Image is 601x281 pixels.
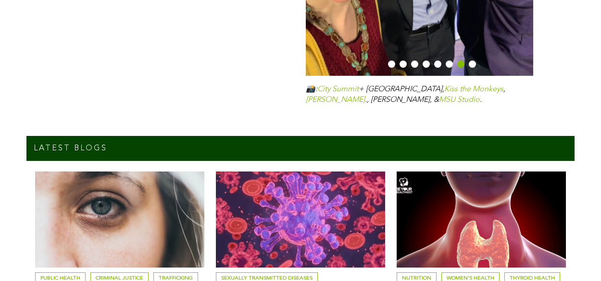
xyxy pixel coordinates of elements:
a: MSU Studio [439,96,480,104]
button: 2 of 8 [400,61,407,68]
img: the-essential-guide-to-thyroid-health-for-every-women [397,171,566,268]
h2: LATEST BLOGS [34,143,107,153]
button: 8 of 8 [469,61,476,68]
button: 1 of 8 [388,61,395,68]
a: [PERSON_NAME] [306,96,365,104]
img: epidemiological-trends-and-risk-factors-associated-with-the-global-resurgence-of-sexually-transmi... [216,171,385,268]
a: Kiss the Monkeys [444,86,503,93]
iframe: Chat Widget [553,235,601,281]
p: 📸: + [GEOGRAPHIC_DATA], , ., [PERSON_NAME], & . [306,82,560,106]
button: 4 of 8 [423,61,430,68]
button: 6 of 8 [446,61,453,68]
a: City Summit [317,86,359,93]
button: 3 of 8 [411,61,418,68]
img: human-trafficking-a-public-health-and-criminal-justice-perspective [35,171,204,268]
button: 5 of 8 [434,61,441,68]
button: 7 of 8 [457,61,464,68]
